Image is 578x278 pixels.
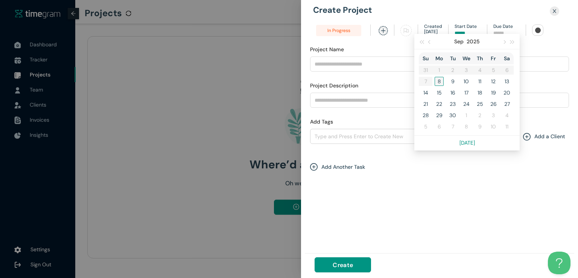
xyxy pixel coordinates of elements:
div: 8 [435,77,444,86]
button: Close [548,6,561,16]
td: 2025-10-04 [500,110,514,121]
h1: Create Project [313,6,566,14]
input: Project Name [310,57,569,72]
td: 2025-09-30 [446,110,459,121]
span: flag [400,25,412,36]
h1: Due Date [493,24,520,28]
div: 21 [421,99,430,108]
th: We [459,52,473,64]
div: 16 [448,88,457,97]
label: Project Description [310,82,358,90]
td: 2025-09-08 [432,76,446,87]
h1: Add Another Task [321,163,365,171]
span: close [552,9,557,14]
div: plus-circleAdd a Client [523,132,565,143]
th: Fr [487,52,500,64]
div: 2 [475,111,484,120]
td: 2025-09-27 [500,98,514,110]
td: 2025-09-22 [432,98,446,110]
td: 2025-09-12 [487,76,500,87]
div: 10 [489,122,498,131]
div: 20 [502,88,511,97]
div: 22 [435,99,444,108]
span: plus-circle [310,163,321,171]
th: Tu [446,52,459,64]
iframe: Toggle Customer Support [548,252,570,274]
td: 2025-09-28 [419,110,432,121]
div: 17 [462,88,471,97]
td: 2025-09-13 [500,76,514,87]
div: 14 [421,88,430,97]
td: 2025-10-07 [446,121,459,132]
td: 2025-09-09 [446,76,459,87]
div: 23 [448,99,457,108]
td: 2025-09-16 [446,87,459,98]
td: 2025-09-10 [459,76,473,87]
div: 12 [489,77,498,86]
td: 2025-09-24 [459,98,473,110]
div: 3 [489,111,498,120]
div: 4 [502,111,511,120]
td: 2025-10-10 [487,121,500,132]
label: Project Name [310,46,344,53]
td: 2025-09-14 [419,87,432,98]
span: plus-circle [523,133,534,141]
td: 2025-09-26 [487,98,500,110]
span: In Progress [316,25,361,36]
label: Add Tags [310,118,333,126]
a: [DATE] [459,139,475,146]
input: Project Description [310,93,569,108]
td: 2025-10-06 [432,121,446,132]
div: 15 [435,88,444,97]
h1: [DATE] [424,28,442,35]
td: 2025-09-15 [432,87,446,98]
td: 2025-10-01 [459,110,473,121]
div: 26 [489,99,498,108]
div: 11 [502,122,511,131]
td: 2025-09-25 [473,98,487,110]
h1: Add a Client [534,132,565,141]
h1: Created [424,24,442,28]
div: 13 [502,77,511,86]
th: Th [473,52,487,64]
td: 2025-10-02 [473,110,487,121]
span: plus [379,26,388,35]
th: Mo [432,52,446,64]
input: Add Tags [315,132,316,141]
div: 9 [448,77,457,86]
td: 2025-09-21 [419,98,432,110]
td: 2025-09-20 [500,87,514,98]
div: 10 [462,77,471,86]
button: Create [315,257,371,272]
th: Sa [500,52,514,64]
div: 19 [489,88,498,97]
div: 8 [462,122,471,131]
div: 6 [435,122,444,131]
div: 29 [435,111,444,120]
td: 2025-09-29 [432,110,446,121]
div: 5 [421,122,430,131]
div: 1 [462,111,471,120]
td: 2025-10-09 [473,121,487,132]
td: 2025-09-19 [487,87,500,98]
div: plus-circleAdd Another Task [310,163,365,171]
td: 2025-10-05 [419,121,432,132]
td: 2025-10-03 [487,110,500,121]
td: 2025-09-18 [473,87,487,98]
div: 7 [448,122,457,131]
th: Su [419,52,432,64]
td: 2025-10-11 [500,121,514,132]
div: 28 [421,111,430,120]
div: 25 [475,99,484,108]
td: 2025-09-23 [446,98,459,110]
button: 2025 [467,34,480,49]
button: Sep [454,34,464,49]
td: 2025-09-17 [459,87,473,98]
td: 2025-09-11 [473,76,487,87]
div: 30 [448,111,457,120]
td: 2025-10-08 [459,121,473,132]
div: 11 [475,77,484,86]
span: Create [333,260,353,270]
div: 24 [462,99,471,108]
div: 9 [475,122,484,131]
